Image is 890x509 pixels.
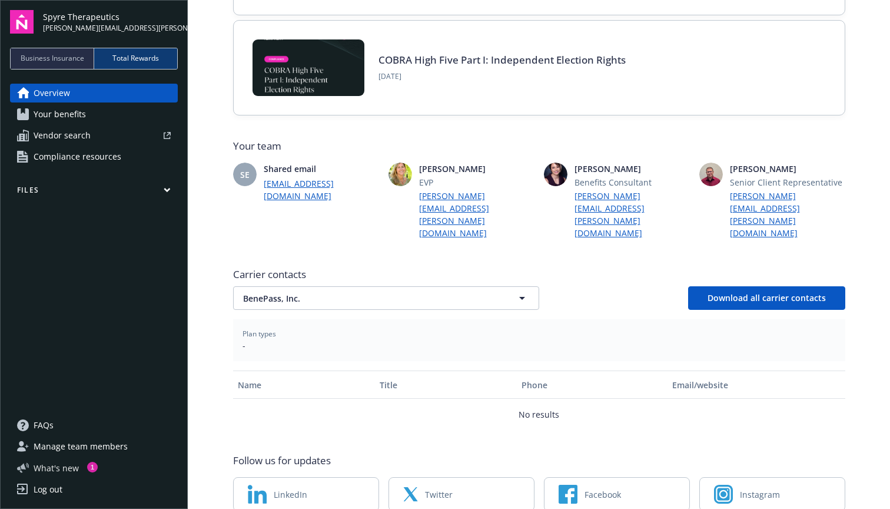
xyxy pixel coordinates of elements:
span: FAQs [34,416,54,435]
div: 1 [87,462,98,472]
span: [PERSON_NAME][EMAIL_ADDRESS][PERSON_NAME][DOMAIN_NAME] [43,23,178,34]
span: Benefits Consultant [574,176,690,189]
span: [PERSON_NAME] [574,163,690,175]
span: Your team [233,139,845,153]
img: photo [388,163,412,186]
span: - [243,339,836,352]
span: Vendor search [34,126,91,145]
div: Email/website [672,379,840,391]
button: Download all carrier contacts [688,286,845,310]
div: Title [380,379,512,391]
span: Shared email [264,163,379,175]
span: What ' s new [34,462,79,474]
a: COBRA High Five Part I: Independent Election Rights [378,53,626,67]
div: Log out [34,480,62,499]
img: navigator-logo.svg [10,10,34,34]
img: photo [699,163,723,186]
a: Your benefits [10,105,178,124]
img: BLOG-Card Image - Compliance - COBRA High Five Pt 1 07-18-25.jpg [253,39,364,96]
a: [EMAIL_ADDRESS][DOMAIN_NAME] [264,177,379,202]
span: Twitter [425,488,453,501]
span: Overview [34,84,70,103]
span: Spyre Therapeutics [43,11,178,23]
div: Phone [522,379,663,391]
button: Title [375,371,517,399]
a: Manage team members [10,437,178,456]
span: Follow us for updates [233,454,331,468]
div: Name [238,379,370,391]
span: Download all carrier contacts [708,292,826,303]
button: Spyre Therapeutics[PERSON_NAME][EMAIL_ADDRESS][PERSON_NAME][DOMAIN_NAME] [43,10,178,34]
span: Facebook [585,488,621,501]
a: [PERSON_NAME][EMAIL_ADDRESS][PERSON_NAME][DOMAIN_NAME] [574,190,690,239]
span: SE [240,168,250,181]
a: [PERSON_NAME][EMAIL_ADDRESS][PERSON_NAME][DOMAIN_NAME] [419,190,534,239]
span: LinkedIn [274,488,307,501]
button: What's new1 [10,462,98,474]
button: Email/website [667,371,845,399]
p: No results [519,408,559,421]
span: Business Insurance [21,53,84,64]
span: [PERSON_NAME] [730,163,845,175]
button: Phone [517,371,667,399]
span: BenePass, Inc. [243,292,488,305]
span: Your benefits [34,105,86,124]
img: photo [544,163,567,186]
span: Instagram [740,488,780,501]
span: Manage team members [34,437,128,456]
span: EVP [419,176,534,189]
a: Vendor search [10,126,178,145]
span: Compliance resources [34,147,121,166]
button: BenePass, Inc. [233,286,539,310]
button: Files [10,185,178,200]
button: Name [233,371,375,399]
span: [PERSON_NAME] [419,163,534,175]
a: Compliance resources [10,147,178,166]
a: FAQs [10,416,178,435]
a: [PERSON_NAME][EMAIL_ADDRESS][PERSON_NAME][DOMAIN_NAME] [730,190,845,239]
span: Senior Client Representative [730,176,845,189]
a: Overview [10,84,178,103]
span: Total Rewards [112,53,159,64]
span: Plan types [243,329,836,339]
span: Carrier contacts [233,267,845,282]
span: [DATE] [378,71,626,82]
